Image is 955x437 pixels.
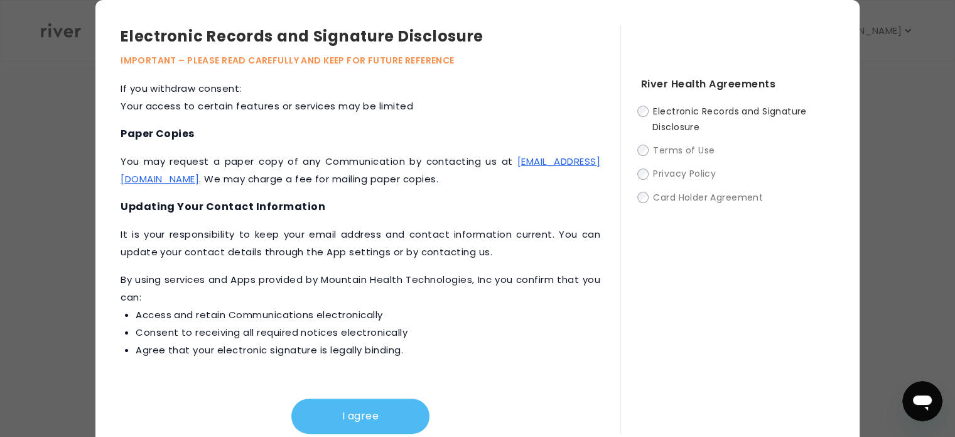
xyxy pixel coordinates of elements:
[653,191,763,204] span: Card Holder Agreement
[121,271,600,359] p: ‍By using services and Apps provided by Mountain Health Technologies, Inc you confirm that you can:
[136,306,600,324] li: Access and retain Communications electronically
[121,198,600,216] h4: Updating Your Contact Information
[652,105,807,133] span: Electronic Records and Signature Disclosure
[653,144,715,157] span: Terms of Use
[653,168,716,180] span: Privacy Policy
[121,53,620,68] p: IMPORTANT – PLEASE READ CAREFULLY AND KEEP FOR FUTURE REFERENCE
[121,80,600,115] p: If you withdraw consent: Your access to certain features or services may be limited
[136,341,600,359] li: Agree that your electronic signature is legally binding.
[121,153,600,188] p: You may request a paper copy of any Communication by contacting us at . We may charge a fee for m...
[902,381,942,421] iframe: Button to launch messaging window
[136,324,600,341] li: Consent to receiving all required notices electronically
[121,226,600,261] p: It is your responsibility to keep your email address and contact information current. You can upd...
[291,399,429,434] button: I agree
[121,125,600,143] h4: Paper Copies
[121,25,620,48] h3: Electronic Records and Signature Disclosure
[641,75,834,93] h4: River Health Agreements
